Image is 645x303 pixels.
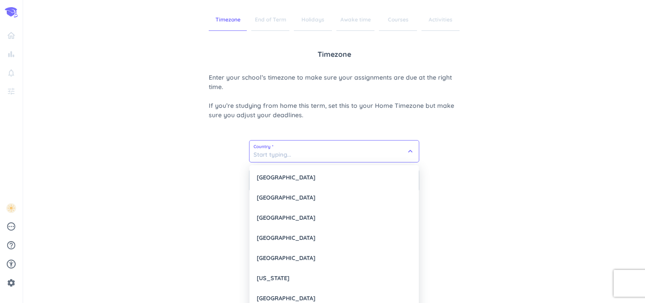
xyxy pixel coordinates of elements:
div: [GEOGRAPHIC_DATA] [249,228,419,248]
input: Start typing... [249,141,419,162]
span: Courses [379,9,417,31]
span: End of Term [251,9,289,31]
i: help_outline [6,240,16,250]
i: pending [6,222,16,231]
i: settings [7,278,16,287]
span: Enter your school’s timezone to make sure your assignments are due at the right time. If you’re s... [209,73,460,120]
div: [GEOGRAPHIC_DATA] [249,208,419,228]
div: [GEOGRAPHIC_DATA] [249,248,419,268]
a: settings [4,276,19,290]
div: [GEOGRAPHIC_DATA] [249,167,419,188]
span: Timezone [318,49,351,60]
div: [GEOGRAPHIC_DATA] [249,188,419,208]
span: Activities [421,9,460,31]
span: Awake time [336,9,374,31]
div: [US_STATE] [249,268,419,288]
span: Country * [254,145,415,149]
span: Holidays [294,9,332,31]
span: Timezone [209,9,247,31]
i: keyboard_arrow_down [406,147,415,156]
